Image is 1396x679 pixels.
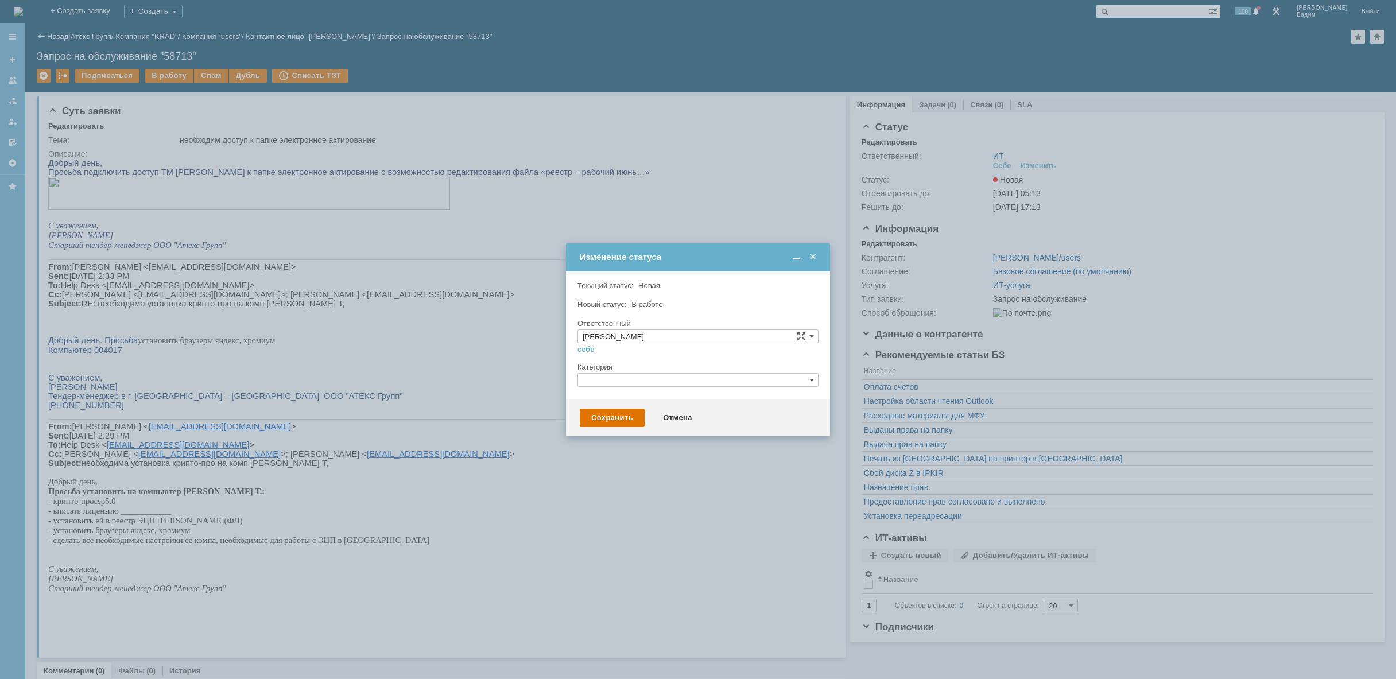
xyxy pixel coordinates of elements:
div: Категория [577,363,816,371]
b: ФЛ [179,358,191,367]
span: 5.0 [57,338,67,347]
a: [EMAIL_ADDRESS][DOMAIN_NAME] [59,282,201,291]
a: [EMAIL_ADDRESS][DOMAIN_NAME] [319,291,461,300]
span: Свернуть (Ctrl + M) [791,252,802,262]
span: Новая [638,281,660,290]
span: установить браузеры яндекс, хромиум [90,177,227,187]
a: [EMAIL_ADDRESS][DOMAIN_NAME] [90,291,232,300]
a: себе [577,345,595,354]
label: Новый статус: [577,300,627,309]
a: [EMAIL_ADDRESS][DOMAIN_NAME] [100,263,243,273]
div: Изменение статуса [580,252,819,262]
span: Сложная форма [797,332,806,341]
div: Ответственный [577,320,816,327]
span: В работе [631,300,662,309]
label: Текущий статус: [577,281,633,290]
span: csp [46,338,57,347]
span: Закрыть [807,252,819,262]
